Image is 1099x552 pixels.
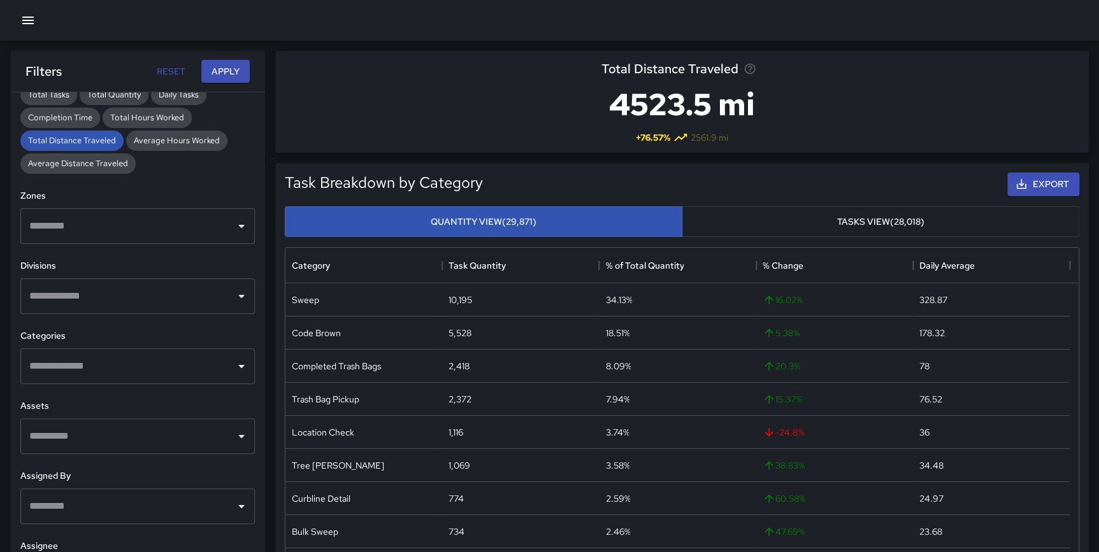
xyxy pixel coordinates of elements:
[449,248,506,283] div: Task Quantity
[151,85,206,105] div: Daily Tasks
[605,248,684,283] div: % of Total Quantity
[763,327,800,339] span: 5.38 %
[919,525,942,538] div: 23.68
[80,89,148,100] span: Total Quantity
[599,248,756,283] div: % of Total Quantity
[292,248,330,283] div: Category
[233,357,250,375] button: Open
[763,393,802,406] span: 15.37 %
[682,206,1079,237] button: Tasks View(28,018)
[151,89,206,100] span: Daily Tasks
[233,217,250,235] button: Open
[605,393,629,406] div: 7.94%
[20,135,124,146] span: Total Distance Traveled
[919,459,944,472] div: 34.48
[763,459,805,472] span: 38.83 %
[763,294,803,306] span: 16.02 %
[756,248,913,283] div: % Change
[233,427,250,445] button: Open
[449,459,470,472] div: 1,069
[605,426,629,439] div: 3.74%
[292,327,341,339] div: Code Brown
[1007,173,1079,196] button: Export
[20,85,77,105] div: Total Tasks
[763,525,805,538] span: 47.69 %
[126,131,227,151] div: Average Hours Worked
[919,492,944,505] div: 24.97
[292,492,350,505] div: Curbline Detail
[285,248,442,283] div: Category
[292,393,359,406] div: Trash Bag Pickup
[20,112,100,123] span: Completion Time
[919,294,947,306] div: 328.87
[20,189,255,203] h6: Zones
[233,287,250,305] button: Open
[449,294,472,306] div: 10,195
[20,329,255,343] h6: Categories
[919,426,930,439] div: 36
[919,248,975,283] div: Daily Average
[601,79,763,130] h3: 4523.5 mi
[20,259,255,273] h6: Divisions
[449,360,470,372] div: 2,418
[292,294,319,306] div: Sweep
[601,59,738,79] span: Total Distance Traveled
[20,131,124,151] div: Total Distance Traveled
[763,426,804,439] span: -24.8 %
[442,248,599,283] div: Task Quantity
[763,360,800,372] span: 20.3 %
[150,60,191,83] button: Reset
[763,248,803,283] div: % Change
[20,153,136,174] div: Average Distance Traveled
[292,426,354,439] div: Location Check
[20,108,100,128] div: Completion Time
[913,248,1070,283] div: Daily Average
[605,360,631,372] div: 8.09%
[20,399,255,413] h6: Assets
[691,131,728,144] span: 2561.9 mi
[233,497,250,515] button: Open
[449,426,463,439] div: 1,116
[292,360,381,372] div: Completed Trash Bags
[20,469,255,483] h6: Assigned By
[201,60,250,83] button: Apply
[20,89,77,100] span: Total Tasks
[605,459,629,472] div: 3.58%
[919,327,945,339] div: 178.32
[20,158,136,169] span: Average Distance Traveled
[919,360,930,372] div: 78
[80,85,148,105] div: Total Quantity
[605,492,630,505] div: 2.59%
[636,131,670,144] span: + 76.57 %
[605,294,632,306] div: 34.13%
[285,173,483,193] h5: Task Breakdown by Category
[605,525,630,538] div: 2.46%
[292,525,338,538] div: Bulk Sweep
[25,61,62,81] h6: Filters
[763,492,805,505] span: 60.58 %
[285,206,682,237] button: Quantity View(29,871)
[449,393,471,406] div: 2,372
[292,459,384,472] div: Tree Wells
[449,327,471,339] div: 5,528
[449,525,464,538] div: 734
[605,327,629,339] div: 18.51%
[449,492,464,505] div: 774
[103,112,192,123] span: Total Hours Worked
[919,393,942,406] div: 76.52
[103,108,192,128] div: Total Hours Worked
[743,62,756,75] svg: Total distance traveled by all workers while working on tasks in the selected time period, based ...
[126,135,227,146] span: Average Hours Worked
